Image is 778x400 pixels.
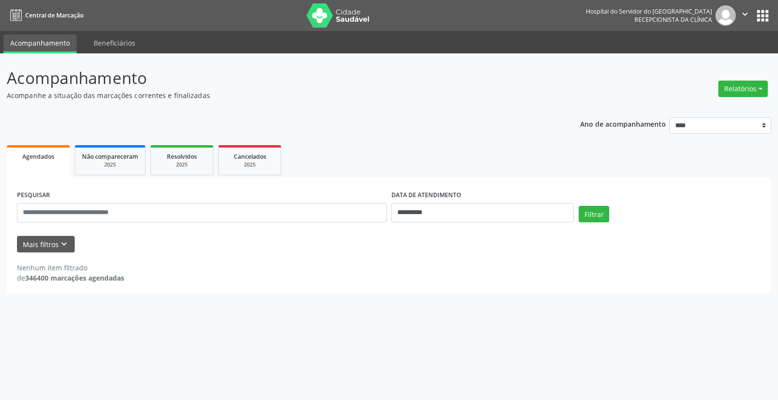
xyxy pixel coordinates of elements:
[586,7,712,16] div: Hospital do Servidor do [GEOGRAPHIC_DATA]
[25,11,83,19] span: Central de Marcação
[391,188,461,203] label: DATA DE ATENDIMENTO
[22,152,54,161] span: Agendados
[158,161,206,168] div: 2025
[580,117,666,130] p: Ano de acompanhamento
[226,161,274,168] div: 2025
[3,34,77,53] a: Acompanhamento
[634,16,712,24] span: Recepcionista da clínica
[17,263,124,273] div: Nenhum item filtrado
[718,81,768,97] button: Relatórios
[736,5,754,26] button: 
[754,7,771,24] button: apps
[715,5,736,26] img: img
[17,273,124,283] div: de
[87,34,142,51] a: Beneficiários
[7,90,542,100] p: Acompanhe a situação das marcações correntes e finalizadas
[7,66,542,90] p: Acompanhamento
[59,239,69,250] i: keyboard_arrow_down
[82,161,138,168] div: 2025
[17,188,50,203] label: PESQUISAR
[167,152,197,161] span: Resolvidos
[579,206,609,222] button: Filtrar
[234,152,266,161] span: Cancelados
[82,152,138,161] span: Não compareceram
[25,273,124,283] strong: 346400 marcações agendadas
[17,236,75,253] button: Mais filtroskeyboard_arrow_down
[7,7,83,23] a: Central de Marcação
[740,9,750,19] i: 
